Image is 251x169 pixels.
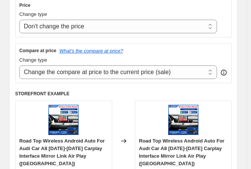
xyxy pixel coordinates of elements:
[139,138,225,166] span: Road Top Wireless Android Auto For Audi Car A8 [DATE]-[DATE] Carplay Interface Mirror Link Air Pl...
[220,69,228,76] div: help
[19,57,47,63] span: Change type
[19,138,105,166] span: Road Top Wireless Android Auto For Audi Car A8 [DATE]-[DATE] Carplay Interface Mirror Link Air Pl...
[19,2,30,8] h3: Price
[168,105,198,135] img: S8ee02f5020584cc6a4efc2049c7f6425o_80x.webp
[59,48,123,54] button: What's the compare at price?
[19,48,56,54] h3: Compare at price
[15,91,232,97] h6: STOREFRONT EXAMPLE
[48,105,79,135] img: S8ee02f5020584cc6a4efc2049c7f6425o_80x.webp
[19,11,47,17] span: Change type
